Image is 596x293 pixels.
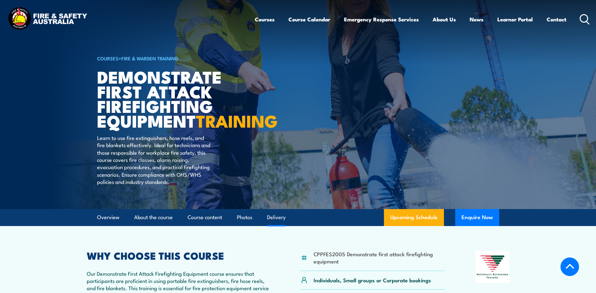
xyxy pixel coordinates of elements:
a: Fire & Warden Training [121,55,178,62]
a: Emergency Response Services [344,11,419,28]
button: Enquire Now [455,209,499,226]
a: Courses [255,11,275,28]
a: About Us [433,11,456,28]
li: CPPFES2005 Demonstrate first attack firefighting equipment [314,250,445,265]
a: Course Calendar [288,11,330,28]
p: Individuals, Small groups or Corporate bookings [314,276,431,284]
img: Nationally Recognised Training logo. [476,251,510,283]
a: Contact [547,11,566,28]
a: Photos [237,209,252,226]
strong: TRAINING [196,107,278,133]
a: Learner Portal [497,11,533,28]
a: Overview [97,209,119,226]
h2: WHY CHOOSE THIS COURSE [87,251,270,260]
a: COURSES [97,55,118,62]
p: Learn to use fire extinguishers, hose reels, and fire blankets effectively. Ideal for technicians... [97,134,212,185]
h1: Demonstrate First Attack Firefighting Equipment [97,69,252,128]
a: Upcoming Schedule [384,209,444,226]
a: Course content [188,209,222,226]
h6: > [97,54,252,62]
a: About the course [134,209,173,226]
a: News [470,11,484,28]
a: Delivery [267,209,286,226]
